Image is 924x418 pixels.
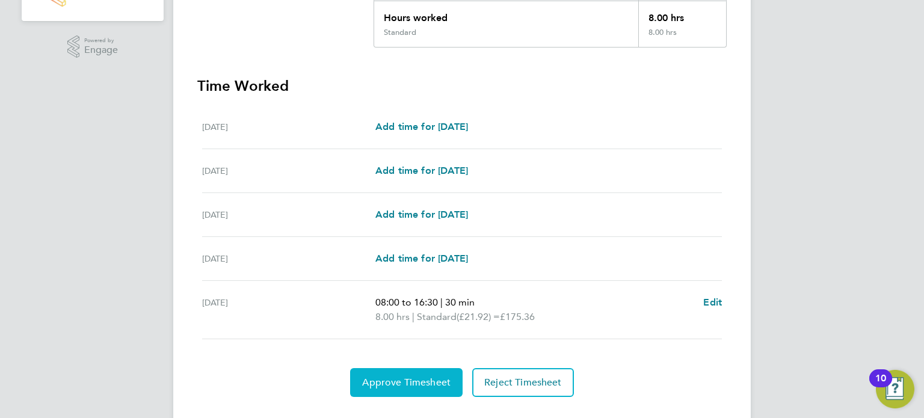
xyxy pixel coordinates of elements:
span: 08:00 to 16:30 [375,297,438,308]
div: [DATE] [202,295,375,324]
span: 30 min [445,297,475,308]
span: Add time for [DATE] [375,121,468,132]
span: Add time for [DATE] [375,165,468,176]
a: Add time for [DATE] [375,120,468,134]
a: Add time for [DATE] [375,164,468,178]
a: Powered byEngage [67,35,119,58]
div: Standard [384,28,416,37]
span: (£21.92) = [457,311,500,322]
a: Edit [703,295,722,310]
span: Approve Timesheet [362,377,451,389]
h3: Time Worked [197,76,727,96]
div: 8.00 hrs [638,28,726,47]
span: Standard [417,310,457,324]
span: Reject Timesheet [484,377,562,389]
span: Engage [84,45,118,55]
div: 8.00 hrs [638,1,726,28]
span: | [412,311,414,322]
div: Hours worked [374,1,638,28]
span: Edit [703,297,722,308]
a: Add time for [DATE] [375,251,468,266]
div: 10 [875,378,886,394]
button: Approve Timesheet [350,368,463,397]
button: Reject Timesheet [472,368,574,397]
div: [DATE] [202,120,375,134]
a: Add time for [DATE] [375,207,468,222]
button: Open Resource Center, 10 new notifications [876,370,914,408]
span: Add time for [DATE] [375,253,468,264]
span: Add time for [DATE] [375,209,468,220]
span: | [440,297,443,308]
div: [DATE] [202,251,375,266]
div: [DATE] [202,164,375,178]
span: 8.00 hrs [375,311,410,322]
span: Powered by [84,35,118,46]
span: £175.36 [500,311,535,322]
div: [DATE] [202,207,375,222]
